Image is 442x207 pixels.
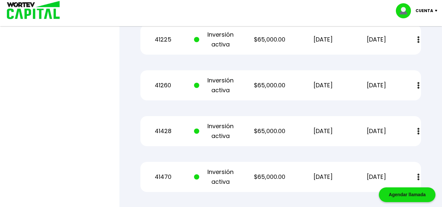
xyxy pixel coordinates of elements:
[379,187,435,202] div: Agendar llamada
[301,172,345,182] p: [DATE]
[247,80,292,90] p: $65,000.00
[415,6,433,16] p: Cuenta
[194,76,239,95] p: Inversión activa
[354,126,399,136] p: [DATE]
[354,172,399,182] p: [DATE]
[354,80,399,90] p: [DATE]
[194,167,239,187] p: Inversión activa
[301,80,345,90] p: [DATE]
[354,35,399,44] p: [DATE]
[141,126,186,136] p: 41428
[247,126,292,136] p: $65,000.00
[141,80,186,90] p: 41260
[194,121,239,141] p: Inversión activa
[396,3,415,18] img: profile-image
[301,126,345,136] p: [DATE]
[247,172,292,182] p: $65,000.00
[301,35,345,44] p: [DATE]
[433,10,442,12] img: icon-down
[141,35,186,44] p: 41225
[194,30,239,49] p: Inversión activa
[141,172,186,182] p: 41470
[247,35,292,44] p: $65,000.00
